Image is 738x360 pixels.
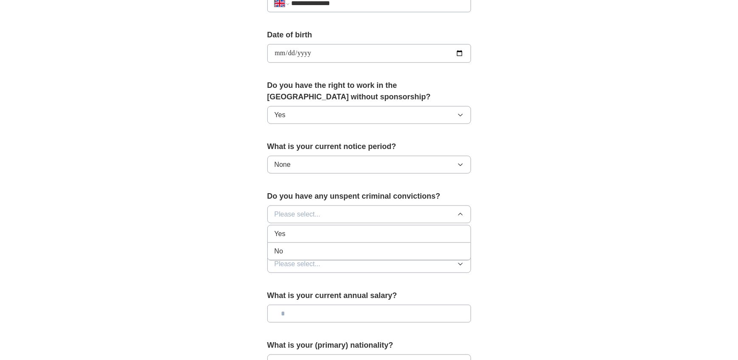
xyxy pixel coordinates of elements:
label: What is your (primary) nationality? [267,340,471,351]
label: What is your current notice period? [267,141,471,152]
span: Yes [275,110,286,120]
span: Please select... [275,209,321,219]
label: What is your current annual salary? [267,290,471,301]
span: Yes [275,229,286,239]
span: No [275,246,283,256]
button: None [267,156,471,174]
label: Do you have the right to work in the [GEOGRAPHIC_DATA] without sponsorship? [267,80,471,103]
label: Date of birth [267,29,471,41]
span: Please select... [275,259,321,269]
span: None [275,160,291,170]
button: Please select... [267,205,471,223]
label: Do you have any unspent criminal convictions? [267,191,471,202]
button: Yes [267,106,471,124]
button: Please select... [267,255,471,273]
